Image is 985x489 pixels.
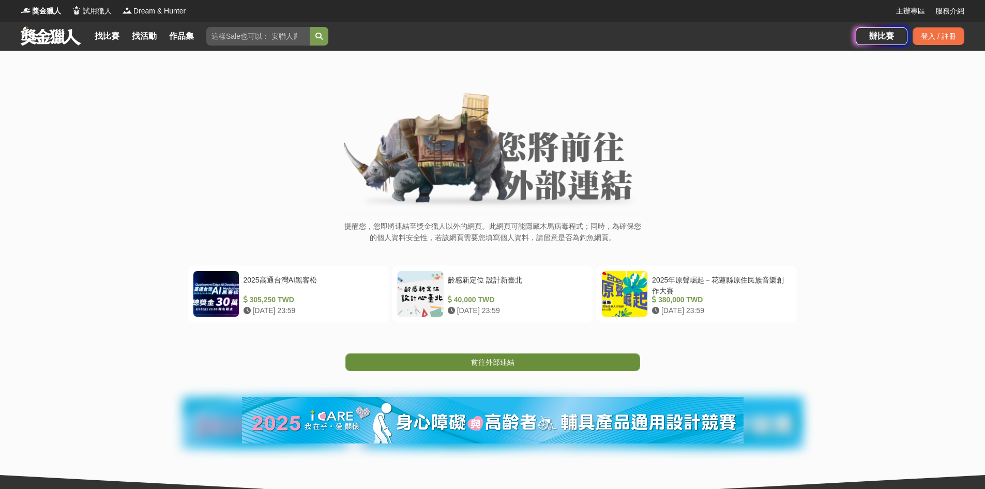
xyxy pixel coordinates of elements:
a: 作品集 [165,29,198,43]
img: External Link Banner [344,93,641,210]
a: LogoDream & Hunter [122,6,186,17]
div: 40,000 TWD [448,294,584,305]
a: Logo試用獵人 [71,6,112,17]
a: 找活動 [128,29,161,43]
span: 前往外部連結 [471,358,514,366]
img: Logo [122,5,132,16]
a: 前往外部連結 [345,353,640,371]
span: 獎金獵人 [32,6,61,17]
div: 305,250 TWD [244,294,380,305]
div: [DATE] 23:59 [448,305,584,316]
a: 2025高通台灣AI黑客松 305,250 TWD [DATE] 23:59 [188,265,389,322]
p: 提醒您，您即將連結至獎金獵人以外的網頁。此網頁可能隱藏木馬病毒程式；同時，為確保您的個人資料安全性，若該網頁需要您填寫個人資料，請留意是否為釣魚網頁。 [344,220,641,254]
img: Logo [71,5,82,16]
a: 辦比賽 [856,27,907,45]
div: 380,000 TWD [652,294,788,305]
div: 登入 / 註冊 [913,27,964,45]
a: 齡感新定位 設計新臺北 40,000 TWD [DATE] 23:59 [392,265,593,322]
a: Logo獎金獵人 [21,6,61,17]
div: [DATE] 23:59 [244,305,380,316]
img: 82ada7f3-464c-43f2-bb4a-5bc5a90ad784.jpg [242,397,744,443]
span: Dream & Hunter [133,6,186,17]
a: 找比賽 [90,29,124,43]
span: 試用獵人 [83,6,112,17]
div: [DATE] 23:59 [652,305,788,316]
div: 2025高通台灣AI黑客松 [244,275,380,294]
a: 主辦專區 [896,6,925,17]
a: 2025年原聲崛起－花蓮縣原住民族音樂創作大賽 380,000 TWD [DATE] 23:59 [596,265,797,322]
div: 齡感新定位 設計新臺北 [448,275,584,294]
input: 這樣Sale也可以： 安聯人壽創意銷售法募集 [206,27,310,46]
a: 服務介紹 [935,6,964,17]
div: 2025年原聲崛起－花蓮縣原住民族音樂創作大賽 [652,275,788,294]
img: Logo [21,5,31,16]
